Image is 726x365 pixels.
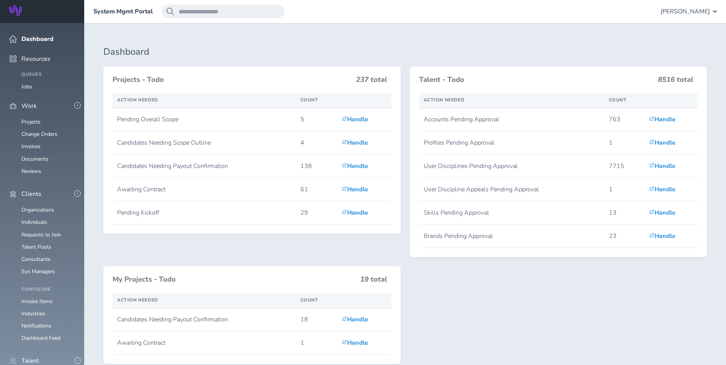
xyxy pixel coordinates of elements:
[649,209,675,217] a: Handle
[649,139,675,147] a: Handle
[21,231,61,238] a: Requests to Join
[21,143,41,150] a: Invoices
[296,308,337,331] td: 18
[74,190,81,197] button: -
[21,334,60,342] a: Dashboard Feed
[296,331,337,355] td: 1
[342,115,368,124] a: Handle
[296,178,337,201] td: 61
[21,268,55,275] a: Sys Managers
[21,55,51,62] span: Resources
[300,97,318,103] span: Count
[649,185,675,194] a: Handle
[9,5,67,16] img: Wripple
[419,131,604,155] td: Profiles Pending Approval
[296,201,337,225] td: 29
[21,357,39,364] span: Talent
[21,83,32,90] a: Jobs
[21,310,45,317] a: Industries
[117,97,158,103] span: Action Needed
[113,131,296,155] td: Candidates Needing Scope Outline
[21,130,57,138] a: Change Orders
[604,178,645,201] td: 1
[604,155,645,178] td: 7715
[424,97,465,103] span: Action Needed
[74,102,81,109] button: -
[113,308,296,331] td: Candidates Needing Payout Confirmation
[604,108,645,131] td: 763
[296,131,337,155] td: 4
[419,108,604,131] td: Accounts Pending Approval
[21,218,47,226] a: Individuals
[609,97,627,103] span: Count
[21,36,54,42] span: Dashboard
[103,47,707,57] h1: Dashboard
[113,331,296,355] td: Awaiting Contract
[21,191,41,197] span: Clients
[113,178,296,201] td: Awaiting Contract
[21,168,41,175] a: Reviews
[649,162,675,170] a: Handle
[113,201,296,225] td: Pending Kickoff
[419,178,604,201] td: User Discipline Appeals Pending Approval
[419,201,604,225] td: Skills Pending Approval
[21,72,75,77] h4: Queues
[21,206,54,213] a: Organizations
[342,162,368,170] a: Handle
[342,209,368,217] a: Handle
[661,8,710,15] span: [PERSON_NAME]
[661,5,717,18] button: [PERSON_NAME]
[113,275,356,284] h3: My Projects - Todo
[21,256,51,263] a: Consultants
[21,298,53,305] a: Invoice Items
[360,275,387,287] h3: 19 total
[21,287,75,292] h4: Configure
[296,155,337,178] td: 138
[342,185,368,194] a: Handle
[419,155,604,178] td: User Disciplines Pending Approval
[21,103,37,109] span: Work
[21,322,51,329] a: Notifications
[649,115,675,124] a: Handle
[342,139,368,147] a: Handle
[356,76,387,87] h3: 237 total
[419,76,654,84] h3: Talent - Todo
[342,315,368,324] a: Handle
[21,243,51,251] a: Talent Pools
[21,155,49,163] a: Documents
[342,339,368,347] a: Handle
[74,357,81,364] button: -
[604,131,645,155] td: 1
[604,201,645,225] td: 13
[604,225,645,248] td: 23
[93,8,153,15] a: System Mgmt Portal
[419,225,604,248] td: Brands Pending Approval
[300,297,318,303] span: Count
[658,76,693,87] h3: 8516 total
[21,118,41,125] a: Projects
[113,108,296,131] td: Pending Overall Scope
[296,108,337,131] td: 5
[113,155,296,178] td: Candidates Needing Payout Confirmation
[113,76,351,84] h3: Projects - Todo
[649,232,675,240] a: Handle
[117,297,158,303] span: Action Needed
